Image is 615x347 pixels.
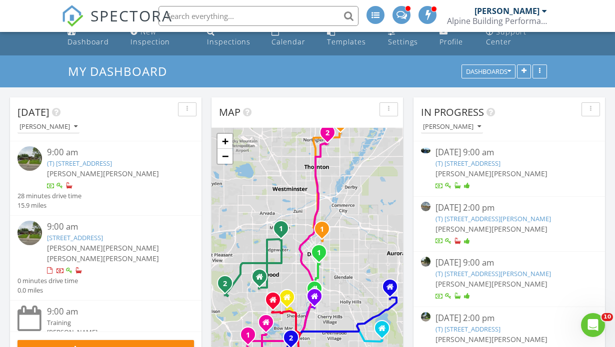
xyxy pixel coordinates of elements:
[47,306,179,318] div: 9:00 am
[61,13,172,34] a: SPECTORA
[482,23,551,51] a: Support Center
[17,201,81,210] div: 15.9 miles
[103,243,159,253] span: [PERSON_NAME]
[319,252,325,258] div: 551 N Pearl St 207, Denver, CO 80203
[63,23,118,51] a: Dashboard
[388,37,418,46] div: Settings
[323,23,375,51] a: Templates
[327,132,333,138] div: 1942 Fisher Way, Northglenn, CO 80233
[421,120,483,134] button: [PERSON_NAME]
[435,202,582,214] div: [DATE] 2:00 pm
[217,149,232,164] a: Zoom out
[320,226,324,233] i: 1
[289,335,293,342] i: 2
[491,169,547,178] span: [PERSON_NAME]
[61,5,83,27] img: The Best Home Inspection Software - Spectora
[47,221,179,233] div: 9:00 am
[17,286,78,295] div: 0.0 miles
[581,313,605,337] iframe: Intercom live chat
[447,16,547,26] div: Alpine Building Performance
[322,229,328,235] div: 723 31st St , Denver, CO 80205
[223,281,227,288] i: 2
[314,296,320,302] div: 3169 S Acoma St, Englewood CO 80110
[435,257,582,269] div: [DATE] 9:00 am
[17,146,42,171] img: streetview
[435,159,500,168] a: (T) [STREET_ADDRESS]
[491,224,547,234] span: [PERSON_NAME]
[17,221,194,295] a: 9:00 am [STREET_ADDRESS] [PERSON_NAME][PERSON_NAME][PERSON_NAME][PERSON_NAME] 0 minutes drive tim...
[273,300,279,306] div: 6662 W Hamilton Dr, Denver CO 80227
[435,335,491,344] span: [PERSON_NAME]
[423,123,481,130] div: [PERSON_NAME]
[267,23,315,51] a: Calendar
[248,335,254,341] div: 6385 S Nelson Way , Littleton, CO 80127
[266,322,272,328] div: 7379 W Grant Ranch Blvd, Littleton CO 80123
[421,202,430,211] img: streetview
[390,287,396,293] div: 2436 S Racine Way, Aurora CO 80014
[486,27,526,46] div: Support Center
[317,250,321,257] i: 1
[491,335,547,344] span: [PERSON_NAME]
[421,105,484,119] span: In Progress
[466,68,511,75] div: Dashboards
[601,313,613,321] span: 10
[47,254,103,263] span: [PERSON_NAME]
[17,146,194,210] a: 9:00 am (T) [STREET_ADDRESS] [PERSON_NAME][PERSON_NAME] 28 minutes drive time 15.9 miles
[219,105,240,119] span: Map
[421,257,430,266] img: streetview
[47,169,103,178] span: [PERSON_NAME]
[435,169,491,178] span: [PERSON_NAME]
[17,105,49,119] span: [DATE]
[421,148,430,153] img: 9324365%2Fcover_photos%2Fbj0dV5pljFw1hHERoSyL%2Fsmall.jpg
[17,120,79,134] button: [PERSON_NAME]
[19,123,77,130] div: [PERSON_NAME]
[421,257,597,301] a: [DATE] 9:00 am (T) [STREET_ADDRESS][PERSON_NAME] [PERSON_NAME][PERSON_NAME]
[421,202,597,246] a: [DATE] 2:00 pm (T) [STREET_ADDRESS][PERSON_NAME] [PERSON_NAME][PERSON_NAME]
[203,23,259,51] a: Inspections
[158,6,358,26] input: Search everything...
[435,23,474,51] a: Profile
[259,277,265,283] div: 1562 S Everett St, Lakewood CO 80232
[287,297,293,303] div: 3226 S Stuart St, Denver CO 80236
[47,318,179,328] div: Training
[281,228,287,234] div: 3057 Ames St, Wheat Ridge, CO 80214
[47,146,179,159] div: 9:00 am
[279,226,283,233] i: 1
[382,328,388,334] div: 5757 S Lansing Ct, Englewood CO 80111
[435,312,582,325] div: [DATE] 2:00 pm
[384,23,427,51] a: Settings
[126,23,195,51] a: New Inspection
[435,224,491,234] span: [PERSON_NAME]
[47,328,179,337] div: [PERSON_NAME]
[246,332,250,339] i: 1
[17,276,78,286] div: 0 minutes drive time
[207,37,250,46] div: Inspections
[461,65,515,79] button: Dashboards
[421,146,597,191] a: [DATE] 9:00 am (T) [STREET_ADDRESS] [PERSON_NAME][PERSON_NAME]
[435,214,551,223] a: (T) [STREET_ADDRESS][PERSON_NAME]
[68,63,175,79] a: My Dashboard
[47,233,103,242] a: [STREET_ADDRESS]
[217,134,232,149] a: Zoom in
[291,338,297,344] div: 26 Wedge Way , Littleton, CO 80123
[421,312,430,322] img: streetview
[435,146,582,159] div: [DATE] 9:00 am
[327,37,366,46] div: Templates
[435,325,500,334] a: (T) [STREET_ADDRESS]
[17,221,42,245] img: streetview
[103,254,159,263] span: [PERSON_NAME]
[103,169,159,178] span: [PERSON_NAME]
[439,37,463,46] div: Profile
[325,130,329,137] i: 2
[474,6,539,16] div: [PERSON_NAME]
[314,289,320,295] div: 2569 S Acoma St, Denver CO 80223
[47,159,112,168] a: (T) [STREET_ADDRESS]
[435,269,551,278] a: (T) [STREET_ADDRESS][PERSON_NAME]
[17,191,81,201] div: 28 minutes drive time
[491,279,547,289] span: [PERSON_NAME]
[47,243,103,253] span: [PERSON_NAME]
[225,283,231,289] div: 14261 W Evans Cir , Lakewood, CO 80228
[435,279,491,289] span: [PERSON_NAME]
[90,5,172,26] span: SPECTORA
[67,37,109,46] div: Dashboard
